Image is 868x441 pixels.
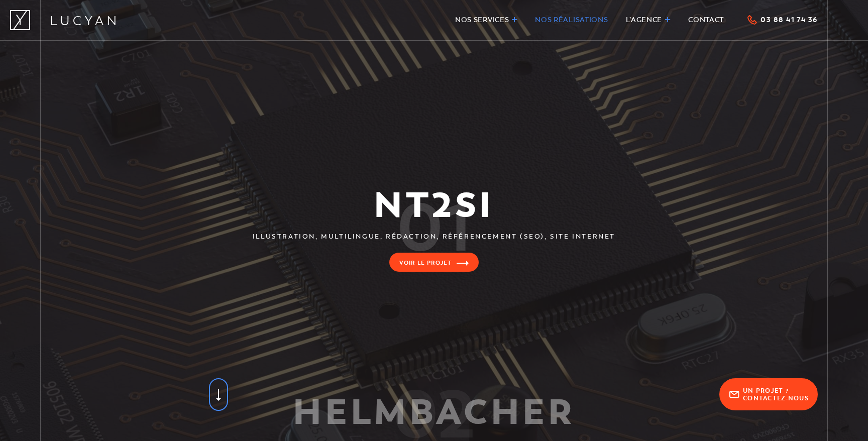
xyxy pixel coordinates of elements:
[746,13,818,26] a: 03 88 41 74 36
[374,182,494,229] strong: NT2SI
[761,16,818,23] span: 03 88 41 74 36
[743,387,809,402] span: Un projet ? Contactez-nous
[688,16,724,24] span: Contact
[455,14,517,26] a: Nos services
[688,14,724,26] a: Contact
[719,378,818,410] a: Un projet ?Contactez-nous
[455,16,509,24] span: Nos services
[535,14,608,26] a: Nos réalisations
[626,16,663,24] span: L’agence
[535,16,608,24] span: Nos réalisations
